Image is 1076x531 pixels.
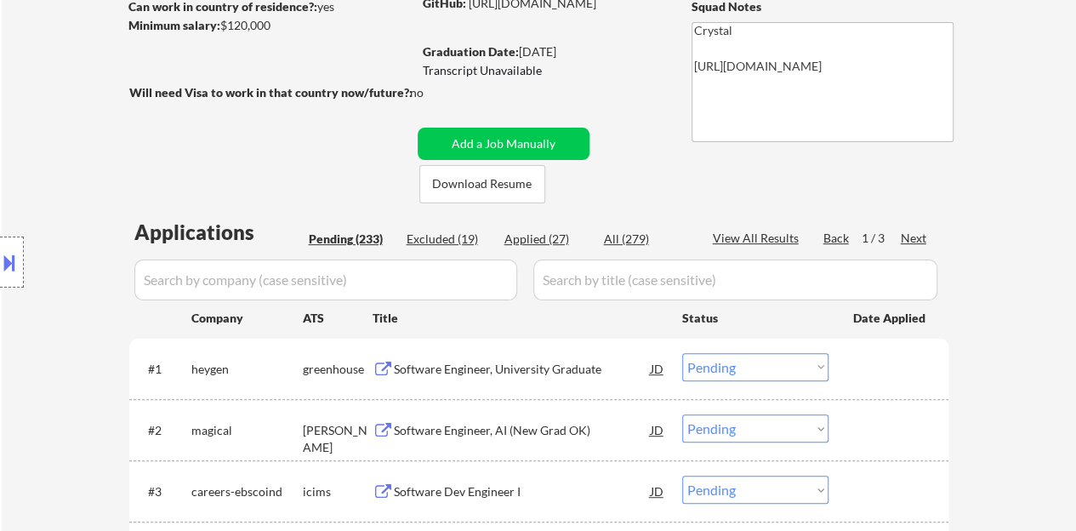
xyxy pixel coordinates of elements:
div: Title [373,310,666,327]
div: magical [191,422,303,439]
div: View All Results [713,230,804,247]
div: Date Applied [853,310,928,327]
div: Software Dev Engineer I [394,483,651,500]
div: #3 [148,483,178,500]
div: JD [649,476,666,506]
button: Download Resume [419,165,545,203]
div: Software Engineer, University Graduate [394,361,651,378]
div: Excluded (19) [407,231,492,248]
button: Add a Job Manually [418,128,589,160]
input: Search by title (case sensitive) [533,260,937,300]
strong: Graduation Date: [423,44,519,59]
strong: Will need Visa to work in that country now/future?: [129,85,413,100]
div: JD [649,414,666,445]
div: greenhouse [303,361,373,378]
div: Pending (233) [309,231,394,248]
div: JD [649,353,666,384]
div: 1 / 3 [862,230,901,247]
div: Software Engineer, AI (New Grad OK) [394,422,651,439]
div: All (279) [604,231,689,248]
strong: Minimum salary: [128,18,220,32]
div: icims [303,483,373,500]
div: no [410,84,458,101]
div: Back [823,230,851,247]
input: Search by company (case sensitive) [134,260,517,300]
div: Status [682,302,828,333]
div: ATS [303,310,373,327]
div: Applied (27) [504,231,589,248]
div: careers-ebscoind [191,483,303,500]
div: [PERSON_NAME] [303,422,373,455]
div: #2 [148,422,178,439]
div: [DATE] [423,43,663,60]
div: $120,000 [128,17,412,34]
div: Next [901,230,928,247]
